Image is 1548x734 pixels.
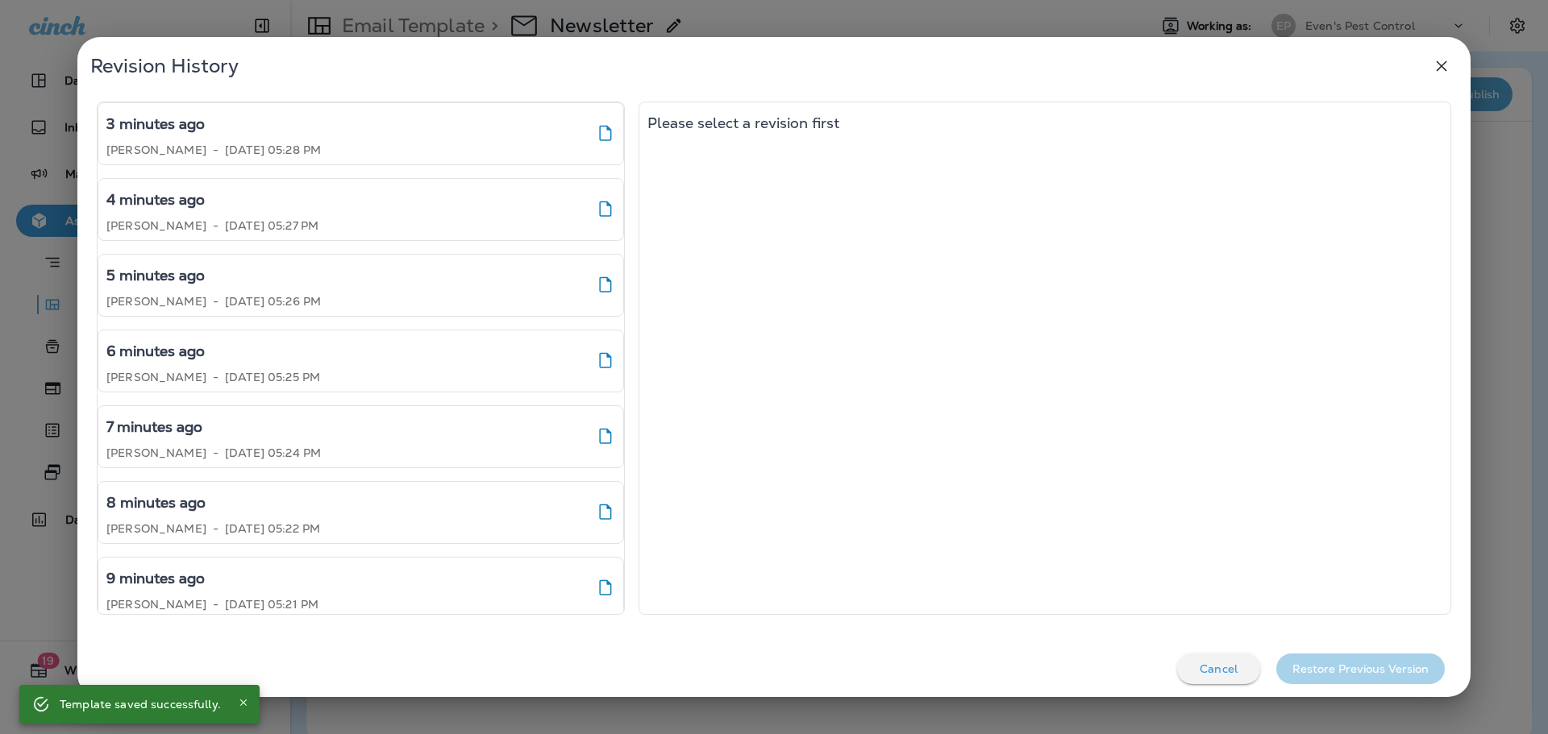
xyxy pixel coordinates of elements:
p: [DATE] 05:28 PM [225,143,321,156]
p: [PERSON_NAME] [106,295,206,308]
h5: 8 minutes ago [106,490,206,516]
p: [DATE] 05:21 PM [225,598,318,611]
p: [PERSON_NAME] [106,371,206,384]
button: Cancel [1177,653,1260,684]
span: Revision History [90,54,239,78]
h5: Please select a revision first [647,110,839,136]
div: Template saved successfully. [60,690,221,719]
p: - [213,295,218,308]
p: [DATE] 05:22 PM [225,522,320,535]
p: [PERSON_NAME] [106,598,206,611]
p: [PERSON_NAME] [106,446,206,459]
p: - [213,219,218,232]
p: - [213,143,218,156]
p: [DATE] 05:24 PM [225,446,321,459]
h5: 9 minutes ago [106,566,205,591]
p: [PERSON_NAME] [106,219,206,232]
p: Cancel [1200,662,1238,675]
h5: 5 minutes ago [106,263,205,288]
p: - [213,522,218,535]
button: Close [234,693,253,712]
h5: 4 minutes ago [106,187,205,213]
p: [DATE] 05:27 PM [225,219,318,232]
p: - [213,446,218,459]
p: [PERSON_NAME] [106,143,206,156]
h5: 3 minutes ago [106,111,205,137]
h5: 6 minutes ago [106,338,205,364]
p: - [213,371,218,384]
p: - [213,598,218,611]
h5: 7 minutes ago [106,414,202,440]
p: [PERSON_NAME] [106,522,206,535]
p: [DATE] 05:26 PM [225,295,321,308]
p: [DATE] 05:25 PM [225,371,320,384]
